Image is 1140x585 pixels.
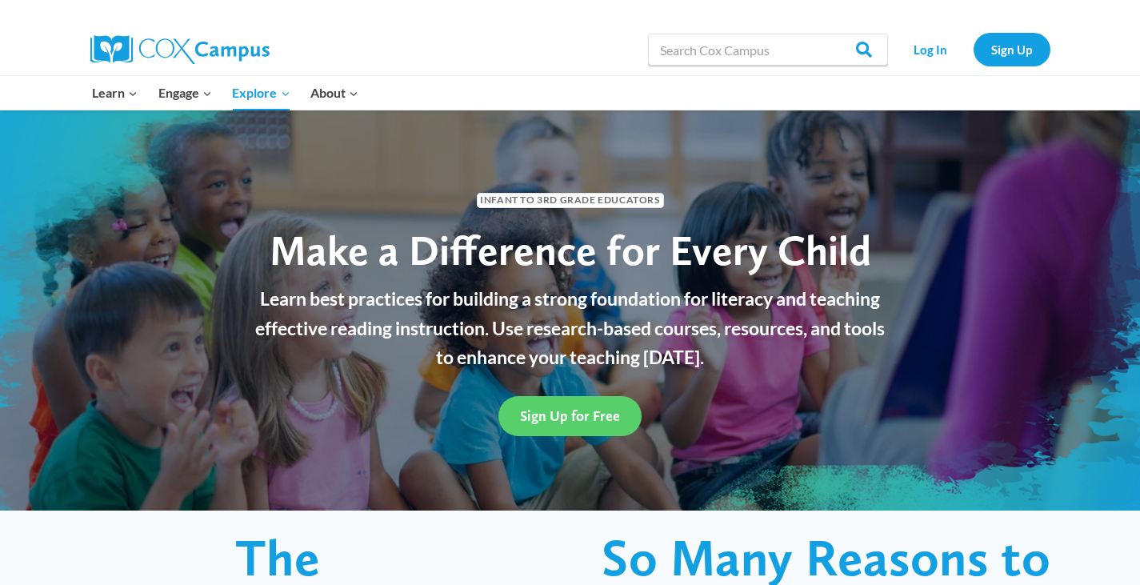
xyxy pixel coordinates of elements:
[974,33,1050,66] a: Sign Up
[477,193,664,208] span: Infant to 3rd Grade Educators
[232,82,290,103] span: Explore
[310,82,358,103] span: About
[158,82,212,103] span: Engage
[648,34,888,66] input: Search Cox Campus
[246,284,894,372] p: Learn best practices for building a strong foundation for literacy and teaching effective reading...
[90,35,270,64] img: Cox Campus
[270,225,871,275] span: Make a Difference for Every Child
[520,407,620,424] span: Sign Up for Free
[498,396,642,435] a: Sign Up for Free
[92,82,138,103] span: Learn
[896,33,1050,66] nav: Secondary Navigation
[82,76,369,110] nav: Primary Navigation
[896,33,966,66] a: Log In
